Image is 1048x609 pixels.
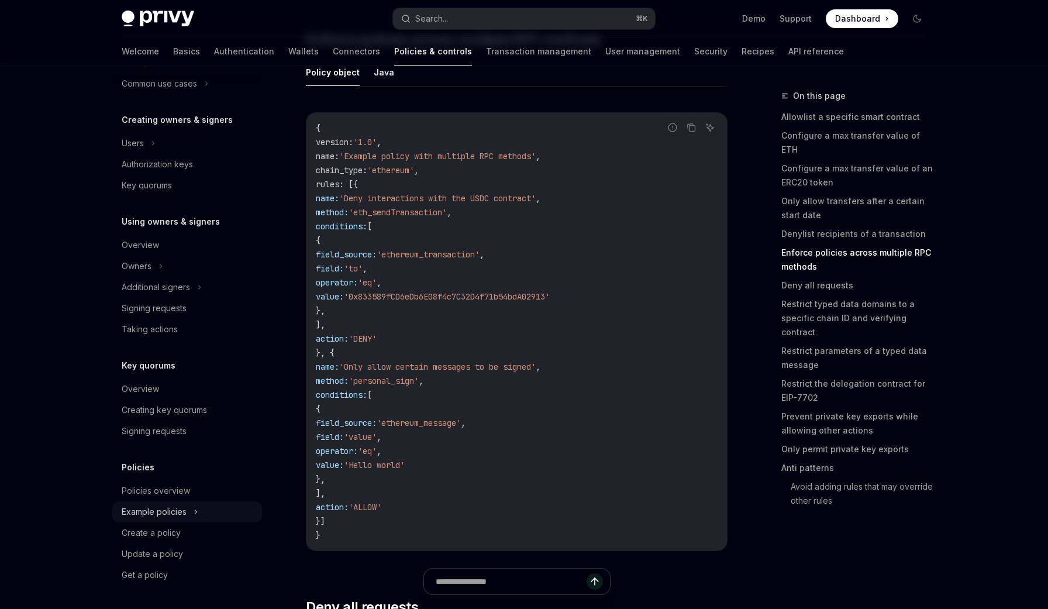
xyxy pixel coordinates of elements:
div: Additional signers [122,280,190,294]
span: }, { [316,347,335,358]
div: Overview [122,238,159,252]
button: Java [374,59,394,86]
span: , [414,165,419,176]
a: Creating key quorums [112,400,262,421]
span: 'personal_sign' [349,376,419,386]
h5: Policies [122,460,154,474]
span: name: [316,193,339,204]
a: Welcome [122,37,159,66]
span: { [316,404,320,414]
span: 'DENY' [349,333,377,344]
a: Policies & controls [394,37,472,66]
span: 'ethereum' [367,165,414,176]
span: { [316,235,320,246]
a: Overview [112,235,262,256]
span: conditions: [316,390,367,400]
span: ⌘ K [636,14,648,23]
a: Update a policy [112,543,262,565]
span: 'ethereum_transaction' [377,249,480,260]
span: '1.0' [353,137,377,147]
span: name [316,151,335,161]
span: chain_type [316,165,363,176]
h5: Key quorums [122,359,175,373]
a: Signing requests [112,421,262,442]
div: Search... [415,12,448,26]
div: Creating key quorums [122,403,207,417]
span: action: [316,333,349,344]
a: Key quorums [112,175,262,196]
span: 'ethereum_message' [377,418,461,428]
a: Anti patterns [781,459,936,477]
span: operator: [316,277,358,288]
span: , [377,137,381,147]
span: , [480,249,484,260]
span: field: [316,263,344,274]
button: Send message [587,573,603,590]
div: Update a policy [122,547,183,561]
span: 'Hello world' [344,460,405,470]
span: field_source: [316,249,377,260]
button: Report incorrect code [665,120,680,135]
span: '0x833589fCD6eDb6E08f4c7C32D4f71b54bdA02913' [344,291,550,302]
div: Key quorums [122,178,172,192]
span: ], [316,319,325,330]
span: } [316,530,320,541]
a: Prevent private key exports while allowing other actions [781,407,936,440]
span: { [316,123,320,133]
img: dark logo [122,11,194,27]
span: , [447,207,451,218]
span: , [461,418,466,428]
a: Dashboard [826,9,898,28]
div: Policies overview [122,484,190,498]
span: method: [316,376,349,386]
div: Signing requests [122,301,187,315]
a: Taking actions [112,319,262,340]
span: , [377,277,381,288]
a: Authentication [214,37,274,66]
a: Authorization keys [112,154,262,175]
a: Basics [173,37,200,66]
div: Get a policy [122,568,168,582]
div: Example policies [122,505,187,519]
span: method: [316,207,349,218]
div: Owners [122,259,151,273]
span: operator: [316,446,358,456]
a: Create a policy [112,522,262,543]
span: : [{ [339,179,358,190]
a: Overview [112,379,262,400]
a: Avoid adding rules that may override other rules [791,477,936,510]
span: 'eth_sendTransaction' [349,207,447,218]
a: User management [605,37,680,66]
span: 'Example policy with multiple RPC methods' [339,151,536,161]
button: Toggle dark mode [908,9,926,28]
a: Restrict parameters of a typed data message [781,342,936,374]
span: 'eq' [358,446,377,456]
div: Users [122,136,144,150]
span: , [536,362,540,372]
a: Allowlist a specific smart contract [781,108,936,126]
span: Dashboard [835,13,880,25]
span: : [335,151,339,161]
a: Signing requests [112,298,262,319]
span: , [536,151,540,161]
span: , [419,376,423,386]
button: Search...⌘K [393,8,655,29]
span: conditions: [316,221,367,232]
a: Recipes [742,37,774,66]
a: Policies overview [112,480,262,501]
span: : [363,165,367,176]
span: On this page [793,89,846,103]
a: Only allow transfers after a certain start date [781,192,936,225]
span: , [363,263,367,274]
span: name: [316,362,339,372]
span: value: [316,460,344,470]
span: 'Deny interactions with the USDC contract' [339,193,536,204]
a: Deny all requests [781,276,936,295]
a: Wallets [288,37,319,66]
span: }, [316,474,325,484]
span: , [377,432,381,442]
span: [ [367,390,372,400]
span: }] [316,516,325,527]
div: Overview [122,382,159,396]
a: Denylist recipients of a transaction [781,225,936,243]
